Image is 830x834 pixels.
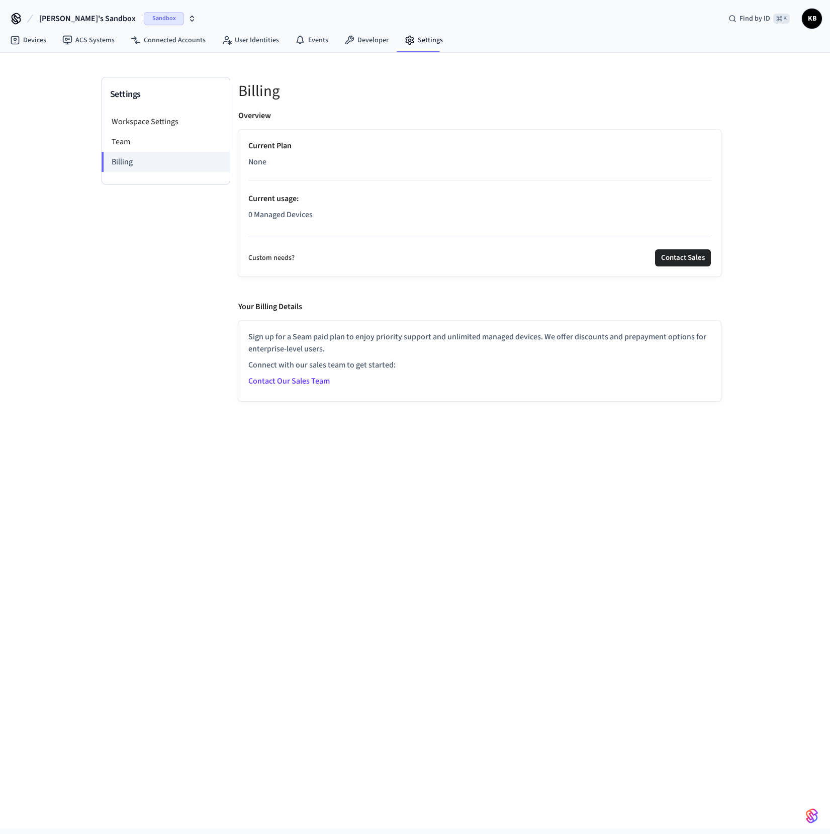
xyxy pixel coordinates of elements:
[248,209,711,221] p: 0 Managed Devices
[248,249,711,266] div: Custom needs?
[110,87,222,102] h3: Settings
[238,301,302,313] p: Your Billing Details
[287,31,336,49] a: Events
[248,376,330,387] a: Contact Our Sales Team
[740,14,770,24] span: Find by ID
[803,10,821,28] span: KB
[802,9,822,29] button: KB
[238,81,721,102] h5: Billing
[248,359,711,371] p: Connect with our sales team to get started:
[123,31,214,49] a: Connected Accounts
[102,132,230,152] li: Team
[39,13,136,25] span: [PERSON_NAME]'s Sandbox
[806,808,818,824] img: SeamLogoGradient.69752ec5.svg
[238,110,271,122] p: Overview
[102,112,230,132] li: Workspace Settings
[397,31,451,49] a: Settings
[102,152,230,172] li: Billing
[248,193,711,205] p: Current usage :
[773,14,790,24] span: ⌘ K
[54,31,123,49] a: ACS Systems
[2,31,54,49] a: Devices
[336,31,397,49] a: Developer
[248,331,711,355] p: Sign up for a Seam paid plan to enjoy priority support and unlimited managed devices. We offer di...
[144,12,184,25] span: Sandbox
[248,156,266,168] span: None
[655,249,711,266] button: Contact Sales
[248,140,711,152] p: Current Plan
[214,31,287,49] a: User Identities
[720,10,798,28] div: Find by ID⌘ K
